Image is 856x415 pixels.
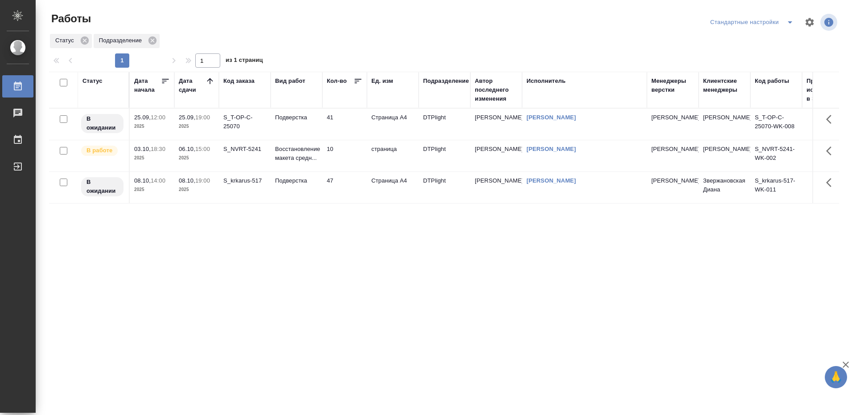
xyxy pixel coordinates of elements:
td: [PERSON_NAME] [699,109,750,140]
p: 25.09, [179,114,195,121]
p: 06.10, [179,146,195,152]
td: [PERSON_NAME] [470,140,522,171]
td: S_T-OP-C-25070-WK-008 [750,109,802,140]
p: 2025 [134,185,170,194]
div: Статус [82,77,103,85]
button: Здесь прячутся важные кнопки [821,172,842,193]
div: split button [708,15,799,29]
td: страница [367,140,419,171]
td: DTPlight [419,140,470,171]
td: Звержановская Диана [699,172,750,203]
span: Настроить таблицу [799,12,820,33]
span: 🙏 [828,368,844,387]
p: 08.10, [134,177,151,184]
p: [PERSON_NAME] [651,176,694,185]
a: [PERSON_NAME] [527,114,576,121]
div: S_NVRT-5241 [223,145,266,154]
div: Подразделение [94,34,160,48]
p: Восстановление макета средн... [275,145,318,163]
div: Менеджеры верстки [651,77,694,94]
div: S_krkarus-517 [223,176,266,185]
p: Статус [55,36,77,45]
p: 2025 [179,122,214,131]
p: Подверстка [275,113,318,122]
p: 12:00 [151,114,165,121]
div: Вид работ [275,77,305,85]
div: Дата сдачи [179,77,206,94]
span: из 1 страниц [226,55,263,68]
p: [PERSON_NAME] [651,145,694,154]
div: Подразделение [423,77,469,85]
span: Работы [49,12,91,26]
div: Автор последнего изменения [475,77,518,103]
td: Страница А4 [367,109,419,140]
div: Код заказа [223,77,255,85]
td: DTPlight [419,109,470,140]
div: Статус [50,34,92,48]
p: 2025 [179,185,214,194]
a: [PERSON_NAME] [527,146,576,152]
p: В ожидании [86,114,118,132]
div: Кол-во [327,77,347,85]
p: 2025 [179,154,214,163]
div: Исполнитель назначен, приступать к работе пока рано [80,176,124,197]
td: DTPlight [419,172,470,203]
p: В работе [86,146,112,155]
td: 10 [322,140,367,171]
button: Здесь прячутся важные кнопки [821,140,842,162]
div: Код работы [755,77,789,85]
p: 14:00 [151,177,165,184]
p: 19:00 [195,177,210,184]
p: 25.09, [134,114,151,121]
p: Подразделение [99,36,145,45]
p: 2025 [134,154,170,163]
div: Исполнитель выполняет работу [80,145,124,157]
span: Посмотреть информацию [820,14,839,31]
td: S_krkarus-517-WK-011 [750,172,802,203]
button: Здесь прячутся важные кнопки [821,109,842,130]
p: 03.10, [134,146,151,152]
div: Исполнитель [527,77,566,85]
p: 15:00 [195,146,210,152]
td: Страница А4 [367,172,419,203]
td: S_NVRT-5241-WK-002 [750,140,802,171]
td: 41 [322,109,367,140]
p: 18:30 [151,146,165,152]
p: Подверстка [275,176,318,185]
p: 2025 [134,122,170,131]
td: [PERSON_NAME] [470,172,522,203]
div: Клиентские менеджеры [703,77,746,94]
td: [PERSON_NAME] [699,140,750,171]
div: S_T-OP-C-25070 [223,113,266,131]
div: Исполнитель назначен, приступать к работе пока рано [80,113,124,134]
td: [PERSON_NAME] [470,109,522,140]
button: 🙏 [825,366,847,388]
p: [PERSON_NAME] [651,113,694,122]
p: В ожидании [86,178,118,195]
div: Дата начала [134,77,161,94]
div: Ед. изм [371,77,393,85]
p: 19:00 [195,114,210,121]
p: 08.10, [179,177,195,184]
div: Прогресс исполнителя в SC [807,77,847,103]
td: 47 [322,172,367,203]
a: [PERSON_NAME] [527,177,576,184]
